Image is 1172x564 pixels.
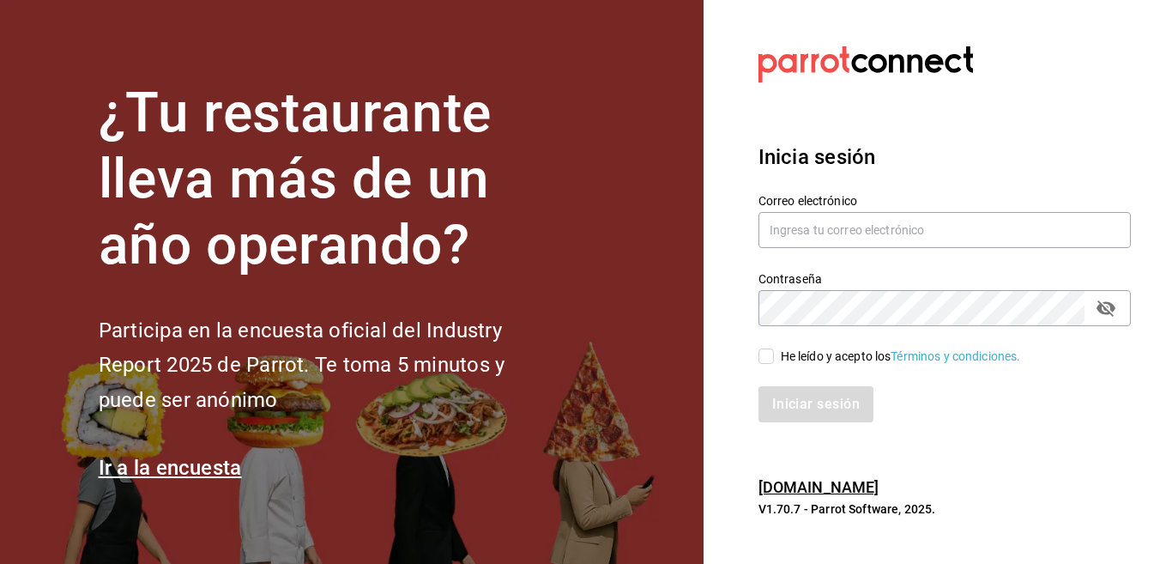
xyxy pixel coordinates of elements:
[781,348,1021,366] div: He leído y acepto los
[891,349,1020,363] a: Términos y condiciones.
[758,478,879,496] a: [DOMAIN_NAME]
[99,81,562,278] h1: ¿Tu restaurante lleva más de un año operando?
[1091,294,1121,323] button: passwordField
[99,456,242,480] a: Ir a la encuesta
[758,195,1131,207] label: Correo electrónico
[758,142,1131,173] h3: Inicia sesión
[758,500,1131,518] p: V1.70.7 - Parrot Software, 2025.
[758,212,1131,248] input: Ingresa tu correo electrónico
[758,273,1131,285] label: Contraseña
[99,313,562,418] h2: Participa en la encuesta oficial del Industry Report 2025 de Parrot. Te toma 5 minutos y puede se...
